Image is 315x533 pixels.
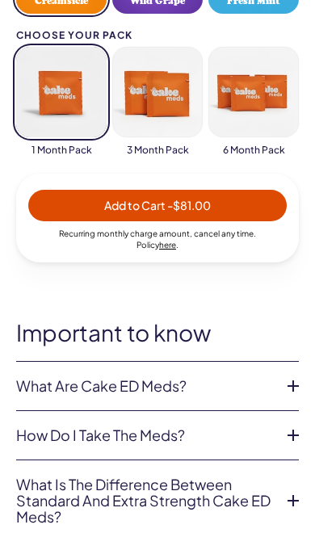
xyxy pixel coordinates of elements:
a: How do I take the meds? [16,427,273,443]
button: Add to Cart -$81.00 [28,190,287,221]
span: 1 Month Pack [31,144,92,157]
a: What is the difference between Standard and Extra Strength Cake ED meds? [16,476,273,524]
h2: Important to know [16,321,299,346]
span: 6 Month Pack [223,144,285,157]
span: 3 Month Pack [127,144,189,157]
span: Add to Cart [104,198,211,212]
div: Recurring monthly charge amount , cancel any time. Policy . [28,228,287,250]
a: here [159,240,176,250]
span: - $81.00 [167,198,211,212]
a: What are Cake ED Meds? [16,378,273,394]
div: Choose your pack [16,30,299,40]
